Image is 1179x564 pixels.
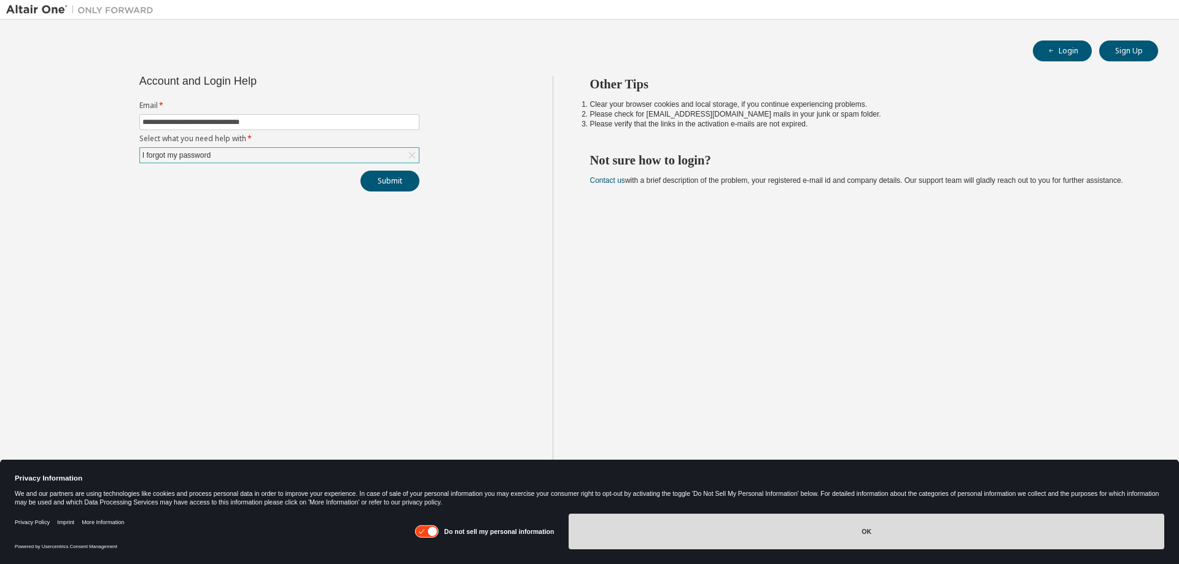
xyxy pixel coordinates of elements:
label: Select what you need help with [139,134,419,144]
div: Account and Login Help [139,76,364,86]
button: Sign Up [1099,41,1158,61]
div: I forgot my password [140,148,419,163]
li: Clear your browser cookies and local storage, if you continue experiencing problems. [590,99,1137,109]
div: I forgot my password [141,149,212,162]
button: Login [1033,41,1092,61]
label: Email [139,101,419,110]
li: Please verify that the links in the activation e-mails are not expired. [590,119,1137,129]
li: Please check for [EMAIL_ADDRESS][DOMAIN_NAME] mails in your junk or spam folder. [590,109,1137,119]
button: Submit [360,171,419,191]
img: Altair One [6,4,160,16]
span: with a brief description of the problem, your registered e-mail id and company details. Our suppo... [590,176,1123,185]
h2: Other Tips [590,76,1137,92]
a: Contact us [590,176,625,185]
h2: Not sure how to login? [590,152,1137,168]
